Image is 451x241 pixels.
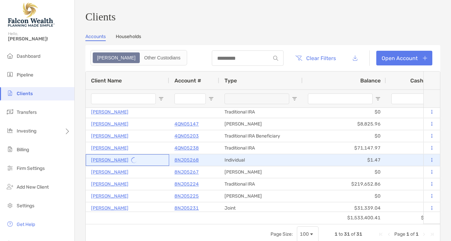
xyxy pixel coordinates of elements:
[17,166,45,171] span: Firm Settings
[6,183,14,191] img: add_new_client icon
[174,156,199,164] a: 8NJ05268
[303,202,386,214] div: $31,339.04
[303,190,386,202] div: $0
[116,34,141,41] a: Households
[421,232,427,237] div: Next Page
[303,142,386,154] div: $71,147.97
[6,220,14,228] img: get-help icon
[303,130,386,142] div: $0
[303,118,386,130] div: $8,825.96
[174,93,206,104] input: Account # Filter Input
[410,77,447,84] span: Cash Available
[91,168,128,176] a: [PERSON_NAME]
[91,204,128,212] a: [PERSON_NAME]
[6,201,14,209] img: settings icon
[360,77,381,84] span: Balance
[219,130,303,142] div: Traditional IRA Beneficiary
[391,93,439,104] input: Cash Available Filter Input
[416,231,419,237] span: 1
[17,109,37,115] span: Transfers
[91,132,128,140] a: [PERSON_NAME]
[375,96,381,101] button: Open Filter Menu
[91,93,156,104] input: Client Name Filter Input
[6,108,14,116] img: transfers icon
[93,53,139,62] div: Zoe
[174,168,199,176] a: 8NJ05267
[17,203,34,209] span: Settings
[6,70,14,78] img: pipeline icon
[351,231,355,237] span: of
[219,154,303,166] div: Individual
[17,53,40,59] span: Dashboard
[91,144,128,152] a: [PERSON_NAME]
[91,77,122,84] span: Client Name
[6,52,14,60] img: dashboard icon
[17,222,35,227] span: Get Help
[339,231,343,237] span: to
[429,232,435,237] div: Last Page
[271,231,293,237] div: Page Size:
[219,202,303,214] div: Joint
[91,120,128,128] a: [PERSON_NAME]
[6,127,14,135] img: investing icon
[308,93,373,104] input: Balance Filter Input
[208,96,214,101] button: Open Filter Menu
[219,142,303,154] div: Traditional IRA
[303,212,386,224] div: $1,533,400.41
[17,72,33,78] span: Pipeline
[174,204,199,212] a: 8NJ05231
[344,231,350,237] span: 31
[91,192,128,200] a: [PERSON_NAME]
[394,231,405,237] span: Page
[386,232,392,237] div: Previous Page
[406,231,409,237] span: 1
[290,51,341,65] button: Clear Filters
[174,120,199,128] a: 4QN05147
[174,144,199,152] a: 4QN05238
[410,231,415,237] span: of
[17,128,36,134] span: Investing
[6,164,14,172] img: firm-settings icon
[219,190,303,202] div: [PERSON_NAME]
[17,147,29,153] span: Billing
[174,192,199,200] a: 8NJ05225
[300,231,309,237] div: 100
[91,180,128,188] a: [PERSON_NAME]
[303,106,386,118] div: $0
[8,36,70,42] span: [PERSON_NAME]!
[335,231,338,237] span: 1
[174,132,199,140] a: 4QN05203
[303,166,386,178] div: $0
[174,180,199,188] a: 8NJ05224
[91,108,128,116] a: [PERSON_NAME]
[219,166,303,178] div: [PERSON_NAME]
[91,156,128,164] a: [PERSON_NAME]
[17,184,49,190] span: Add New Client
[378,232,384,237] div: First Page
[85,34,106,41] a: Accounts
[303,178,386,190] div: $219,652.86
[376,51,432,65] a: Open Account
[224,77,237,84] span: Type
[90,50,187,65] div: segmented control
[273,56,278,61] img: input icon
[17,91,33,96] span: Clients
[8,3,55,27] img: Falcon Wealth Planning Logo
[140,53,184,62] div: Other Custodians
